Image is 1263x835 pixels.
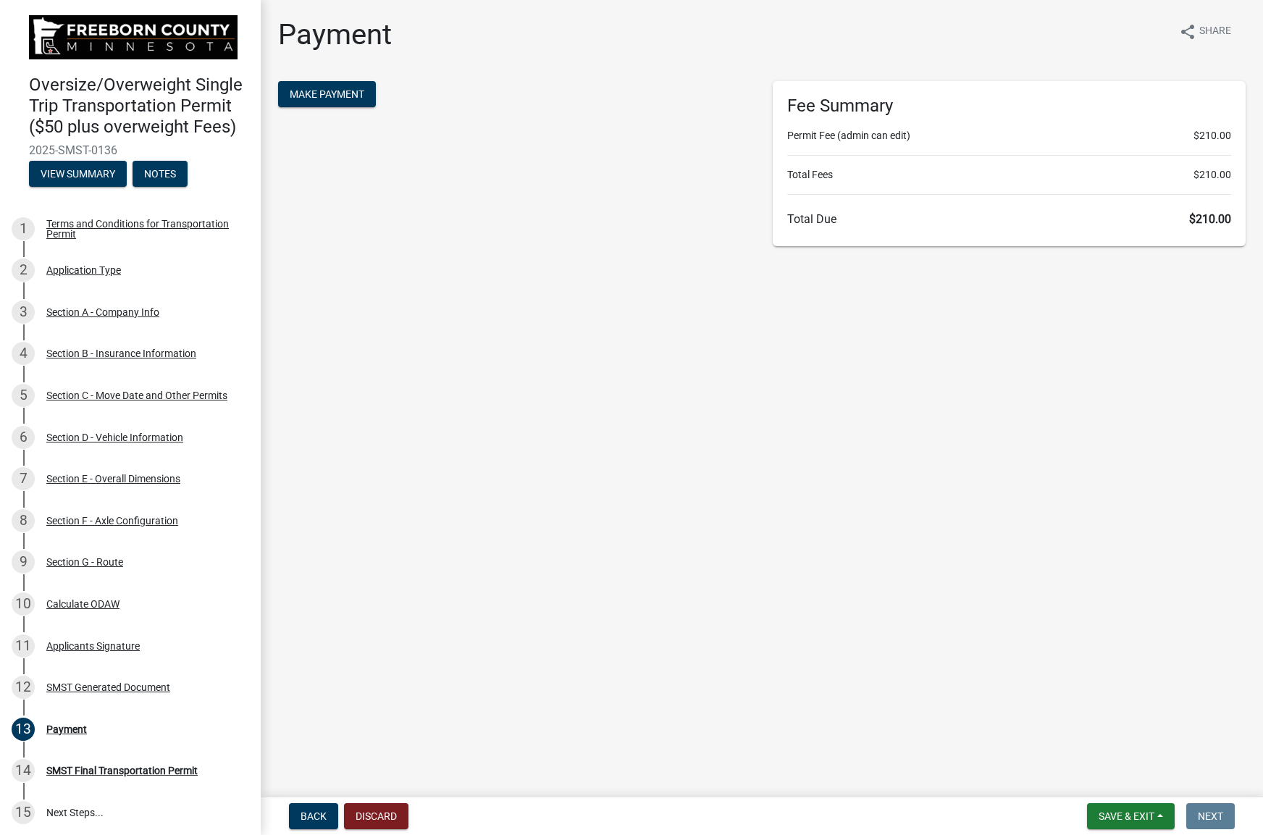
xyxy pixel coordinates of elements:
[29,143,232,157] span: 2025-SMST-0136
[46,474,180,484] div: Section E - Overall Dimensions
[12,634,35,658] div: 11
[12,217,35,240] div: 1
[46,641,140,651] div: Applicants Signature
[787,128,1231,143] li: Permit Fee (admin can edit)
[29,15,238,59] img: Freeborn County, Minnesota
[1193,128,1231,143] span: $210.00
[46,219,238,239] div: Terms and Conditions for Transportation Permit
[1199,23,1231,41] span: Share
[1167,17,1243,46] button: shareShare
[46,557,123,567] div: Section G - Route
[787,167,1231,182] li: Total Fees
[12,550,35,574] div: 9
[46,390,227,400] div: Section C - Move Date and Other Permits
[12,801,35,824] div: 15
[1198,810,1223,822] span: Next
[289,803,338,829] button: Back
[301,810,327,822] span: Back
[12,259,35,282] div: 2
[29,75,249,137] h4: Oversize/Overweight Single Trip Transportation Permit ($50 plus overweight Fees)
[787,96,1231,117] h6: Fee Summary
[1186,803,1235,829] button: Next
[1087,803,1175,829] button: Save & Exit
[344,803,408,829] button: Discard
[46,599,119,609] div: Calculate ODAW
[1179,23,1196,41] i: share
[133,169,188,180] wm-modal-confirm: Notes
[46,682,170,692] div: SMST Generated Document
[12,342,35,365] div: 4
[29,161,127,187] button: View Summary
[46,724,87,734] div: Payment
[290,88,364,100] span: Make Payment
[46,516,178,526] div: Section F - Axle Configuration
[1099,810,1154,822] span: Save & Exit
[12,384,35,407] div: 5
[12,301,35,324] div: 3
[278,17,392,52] h1: Payment
[12,759,35,782] div: 14
[12,467,35,490] div: 7
[12,509,35,532] div: 8
[787,212,1231,226] h6: Total Due
[133,161,188,187] button: Notes
[12,676,35,699] div: 12
[12,718,35,741] div: 13
[278,81,376,107] button: Make Payment
[1193,167,1231,182] span: $210.00
[46,765,198,776] div: SMST Final Transportation Permit
[29,169,127,180] wm-modal-confirm: Summary
[46,348,196,358] div: Section B - Insurance Information
[46,432,183,442] div: Section D - Vehicle Information
[46,307,159,317] div: Section A - Company Info
[12,592,35,616] div: 10
[46,265,121,275] div: Application Type
[12,426,35,449] div: 6
[1189,212,1231,226] span: $210.00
